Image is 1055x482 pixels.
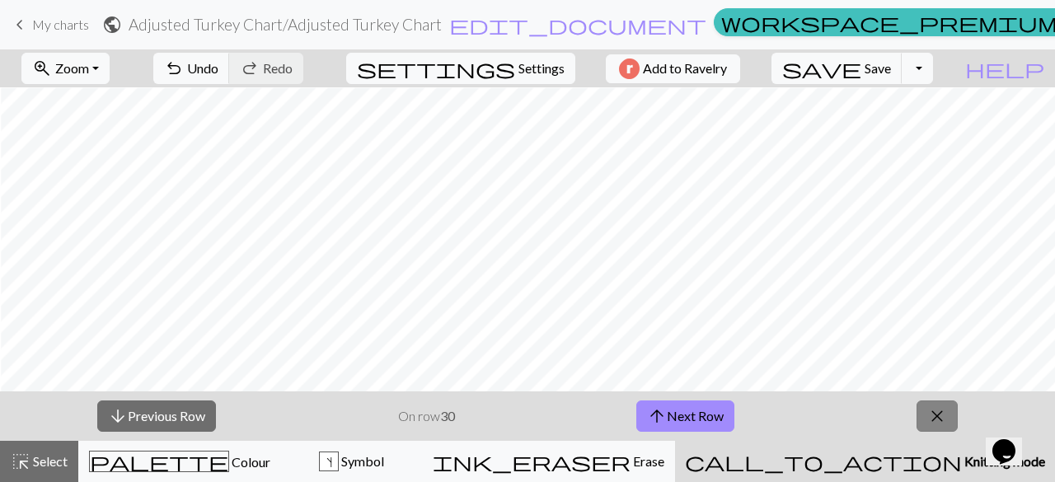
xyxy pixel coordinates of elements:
[865,60,891,76] span: Save
[771,53,903,84] button: Save
[10,13,30,36] span: keyboard_arrow_left
[675,441,1055,482] button: Knitting mode
[129,15,442,34] h2: Adjusted Turkey Chart / Adjusted Turkey Chart
[643,58,727,79] span: Add to Ravelry
[55,60,89,76] span: Zoom
[10,11,89,39] a: My charts
[320,452,338,472] div: s
[631,453,664,469] span: Erase
[986,416,1039,466] iframe: chat widget
[449,13,706,36] span: edit_document
[965,57,1044,80] span: help
[30,453,68,469] span: Select
[685,450,962,473] span: call_to_action
[346,53,575,84] button: SettingsSettings
[97,400,216,432] button: Previous Row
[102,13,122,36] span: public
[187,60,218,76] span: Undo
[11,450,30,473] span: highlight_alt
[281,441,422,482] button: s Symbol
[164,57,184,80] span: undo
[619,58,640,79] img: Ravelry
[518,58,565,78] span: Settings
[636,400,734,432] button: Next Row
[229,454,270,470] span: Colour
[782,57,861,80] span: save
[357,57,515,80] span: settings
[32,16,89,32] span: My charts
[606,54,740,83] button: Add to Ravelry
[153,53,230,84] button: Undo
[32,57,52,80] span: zoom_in
[962,453,1045,469] span: Knitting mode
[357,58,515,78] i: Settings
[21,53,110,84] button: Zoom
[422,441,675,482] button: Erase
[398,406,455,426] p: On row
[108,405,128,428] span: arrow_downward
[647,405,667,428] span: arrow_upward
[339,453,384,469] span: Symbol
[927,405,947,428] span: close
[90,450,228,473] span: palette
[433,450,631,473] span: ink_eraser
[440,408,455,424] strong: 30
[78,441,281,482] button: Colour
